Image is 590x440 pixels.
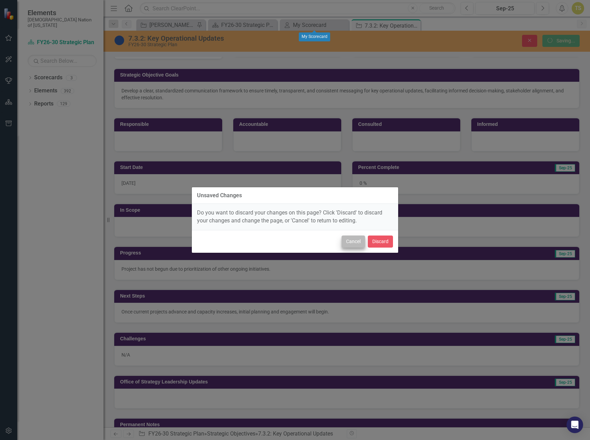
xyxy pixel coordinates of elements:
[192,204,398,230] div: Do you want to discard your changes on this page? Click 'Discard' to discard your changes and cha...
[299,32,330,41] div: My Scorecard
[342,236,365,248] button: Cancel
[197,192,242,199] div: Unsaved Changes
[567,417,583,433] div: Open Intercom Messenger
[368,236,393,248] button: Discard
